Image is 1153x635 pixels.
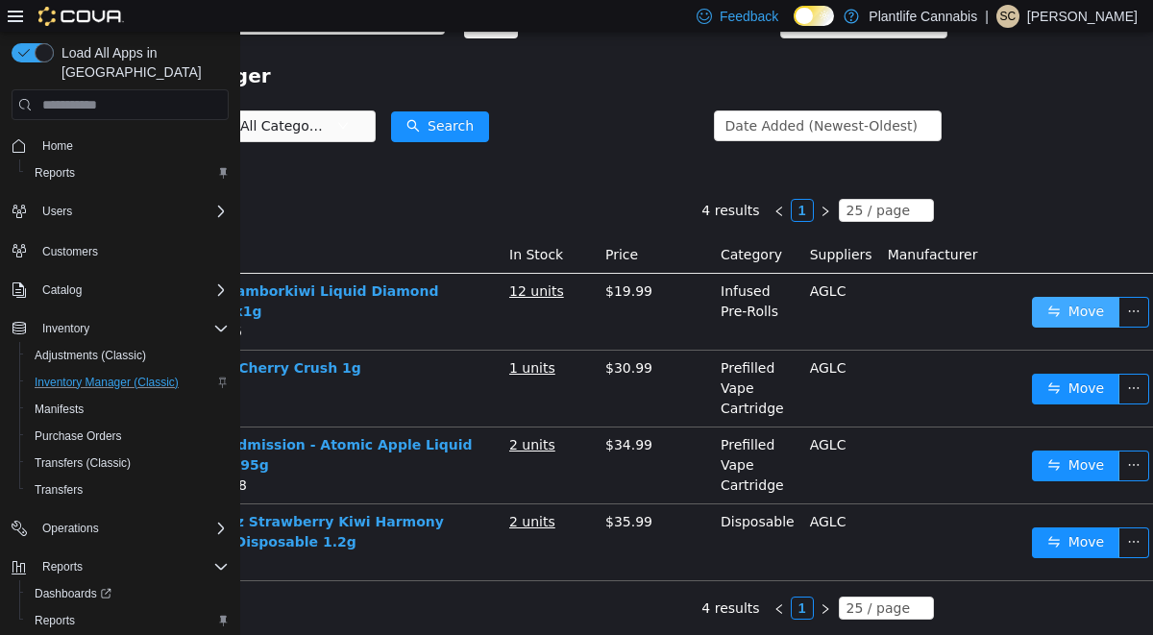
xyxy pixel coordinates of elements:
span: Manifests [35,402,84,417]
a: Adjustments (Classic) [27,344,154,367]
span: Dark Mode [794,26,795,27]
span: In Stock [269,215,323,231]
span: Reports [35,555,229,578]
li: 1 [551,565,574,588]
button: Reports [19,607,236,634]
li: Previous Page [527,167,551,190]
span: Transfers (Classic) [35,455,131,471]
button: icon: swapMove [792,265,880,296]
span: Customers [42,244,98,259]
li: 4 results [461,565,519,588]
span: Operations [42,521,99,536]
span: Manufacturer [648,215,738,231]
li: Next Page [574,565,597,588]
div: Sydney Callaghan [996,5,1019,28]
div: 25 / page [606,168,670,189]
td: Prefilled Vape Cartridge [473,319,562,396]
td: Prefilled Vape Cartridge [473,396,562,473]
span: Users [42,204,72,219]
div: Date Added (Newest-Oldest) [485,80,677,109]
span: Adjustments (Classic) [35,348,146,363]
button: Reports [19,159,236,186]
span: Transfers [27,478,229,501]
span: AGLC [570,482,606,498]
span: Category [480,215,542,231]
span: Reports [35,613,75,628]
i: icon: left [533,174,545,185]
span: SC [1000,5,1017,28]
span: Transfers [35,482,83,498]
span: Inventory Manager (Classic) [27,371,229,394]
span: Operations [35,517,229,540]
span: Load All Apps in [GEOGRAPHIC_DATA] [54,43,229,82]
span: Customers [35,238,229,262]
button: icon: ellipsis [878,496,909,526]
button: icon: swapMove [792,496,880,526]
span: Transfers (Classic) [27,452,229,475]
button: Users [35,200,80,223]
button: Home [4,132,236,159]
button: Adjustments (Classic) [19,342,236,369]
span: Reports [27,161,229,184]
span: Purchase Orders [27,425,229,448]
span: Inventory [42,321,89,336]
span: Purchase Orders [35,428,122,444]
a: Reports [27,609,83,632]
button: Reports [35,555,90,578]
span: Manifests [27,398,229,421]
span: Price [365,215,398,231]
i: icon: right [579,572,591,583]
button: Operations [4,515,236,542]
a: Customers [35,240,106,263]
span: $19.99 [365,252,412,267]
button: Reports [4,553,236,580]
button: icon: swapMove [792,419,880,450]
a: Purchase Orders [27,425,130,448]
button: icon: ellipsis [878,419,909,450]
span: Dashboards [35,586,111,601]
u: 12 units [269,252,324,267]
button: Inventory [35,317,97,340]
u: 1 units [269,329,315,344]
span: Reports [35,165,75,181]
a: 1 [552,168,573,189]
i: icon: down [674,571,685,584]
li: Next Page [574,167,597,190]
button: icon: swapMove [792,342,880,373]
span: Suppliers [570,215,632,231]
span: Users [35,200,229,223]
button: Inventory [4,315,236,342]
button: icon: ellipsis [878,265,909,296]
div: 25 / page [606,566,670,587]
a: Dashboards [19,580,236,607]
span: $35.99 [365,482,412,498]
i: icon: down [678,88,690,102]
span: Feedback [720,7,778,26]
img: Cova [38,7,124,26]
span: Adjustments (Classic) [27,344,229,367]
button: Inventory Manager (Classic) [19,369,236,396]
button: icon: searchSearch [151,80,249,110]
a: Manifests [27,398,91,421]
i: icon: down [97,88,109,102]
button: Customers [4,236,236,264]
button: Transfers (Classic) [19,450,236,476]
span: $30.99 [365,329,412,344]
u: 2 units [269,405,315,421]
a: 1 [552,566,573,587]
span: Inventory Manager (Classic) [35,375,179,390]
span: Catalog [35,279,229,302]
button: icon: ellipsis [878,342,909,373]
a: Reports [27,161,83,184]
span: Reports [42,559,83,574]
a: Transfers [27,478,90,501]
span: Reports [27,609,229,632]
p: [PERSON_NAME] [1027,5,1138,28]
span: Inventory [35,317,229,340]
button: Manifests [19,396,236,423]
td: Disposable [473,473,562,550]
button: Users [4,198,236,225]
p: Plantlife Cannabis [869,5,977,28]
span: Home [42,138,73,154]
i: icon: down [674,173,685,186]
